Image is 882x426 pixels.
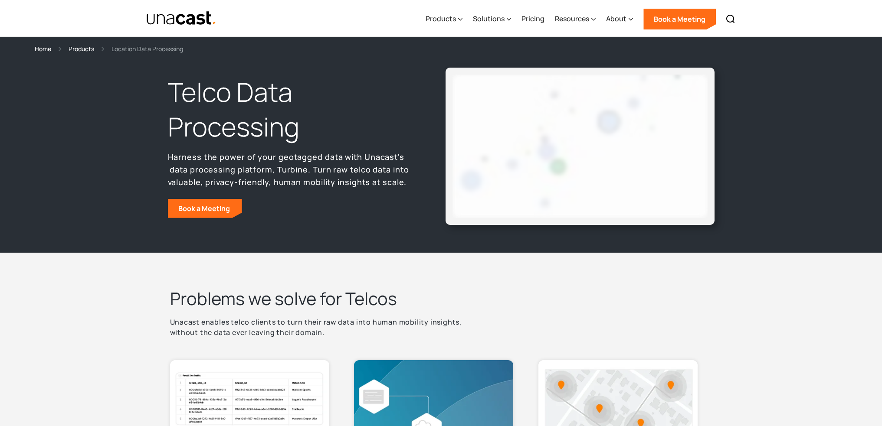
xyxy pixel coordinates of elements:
div: Solutions [473,1,511,37]
div: About [606,13,626,24]
a: Pricing [521,1,544,37]
div: Solutions [473,13,505,24]
a: home [146,11,217,26]
a: Home [35,44,51,54]
a: Products [69,44,94,54]
a: Book a Meeting [643,9,716,29]
h2: Problems we solve for Telcos [170,287,712,310]
div: Resources [555,13,589,24]
p: Unacast enables telco clients to turn their raw data into human mobility insights, without the da... [170,317,475,338]
div: Products [426,13,456,24]
div: About [606,1,633,37]
div: Resources [555,1,596,37]
h1: Telco Data Processing [168,75,413,144]
a: Book a Meeting [168,199,242,218]
img: Search icon [725,14,736,24]
div: Location Data Processing [111,44,183,54]
img: Unacast text logo [146,11,217,26]
p: Harness the power of your geotagged data with Unacast's data processing platform, Turbine. Turn r... [168,151,413,188]
div: Products [426,1,462,37]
